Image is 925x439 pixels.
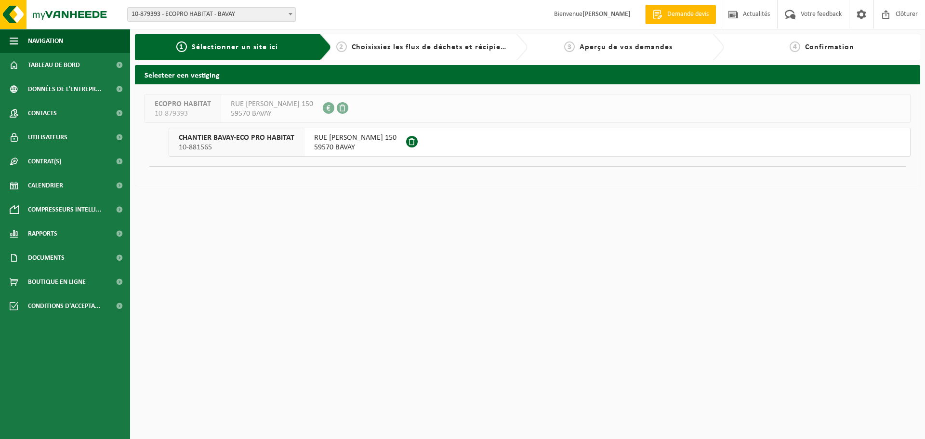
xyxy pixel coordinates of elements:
[564,41,575,52] span: 3
[28,222,57,246] span: Rapports
[28,101,57,125] span: Contacts
[231,99,313,109] span: RUE [PERSON_NAME] 150
[155,109,211,119] span: 10-879393
[28,149,61,173] span: Contrat(s)
[231,109,313,119] span: 59570 BAVAY
[179,143,294,152] span: 10-881565
[192,43,278,51] span: Sélectionner un site ici
[169,128,911,157] button: CHANTIER BAVAY-ECO PRO HABITAT 10-881565 RUE [PERSON_NAME] 15059570 BAVAY
[352,43,512,51] span: Choisissiez les flux de déchets et récipients
[790,41,800,52] span: 4
[135,65,920,84] h2: Selecteer een vestiging
[128,8,295,21] span: 10-879393 - ECOPRO HABITAT - BAVAY
[127,7,296,22] span: 10-879393 - ECOPRO HABITAT - BAVAY
[28,125,67,149] span: Utilisateurs
[28,53,80,77] span: Tableau de bord
[336,41,347,52] span: 2
[580,43,673,51] span: Aperçu de vos demandes
[805,43,854,51] span: Confirmation
[28,246,65,270] span: Documents
[179,133,294,143] span: CHANTIER BAVAY-ECO PRO HABITAT
[28,29,63,53] span: Navigation
[28,270,86,294] span: Boutique en ligne
[645,5,716,24] a: Demande devis
[665,10,711,19] span: Demande devis
[176,41,187,52] span: 1
[28,294,101,318] span: Conditions d'accepta...
[314,143,396,152] span: 59570 BAVAY
[28,173,63,198] span: Calendrier
[582,11,631,18] strong: [PERSON_NAME]
[28,198,102,222] span: Compresseurs intelli...
[155,99,211,109] span: ECOPRO HABITAT
[314,133,396,143] span: RUE [PERSON_NAME] 150
[28,77,102,101] span: Données de l'entrepr...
